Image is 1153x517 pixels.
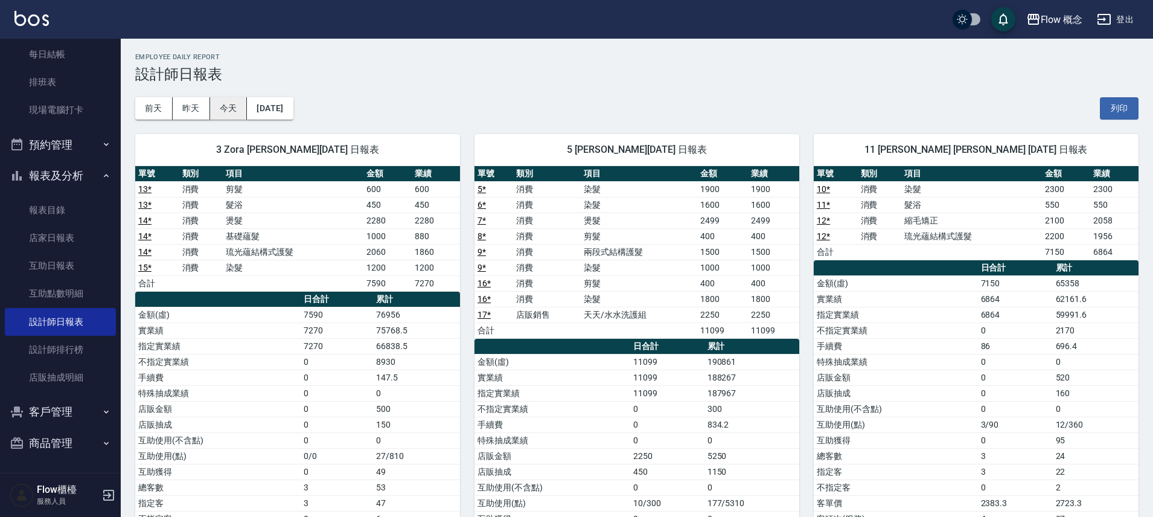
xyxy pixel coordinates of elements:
[474,448,630,464] td: 店販金額
[135,166,460,292] table: a dense table
[135,370,301,385] td: 手續費
[581,307,697,323] td: 天天/水水洗護組
[814,166,858,182] th: 單號
[858,181,902,197] td: 消費
[748,323,799,338] td: 11099
[513,244,581,260] td: 消費
[630,495,704,511] td: 10/300
[1053,307,1139,323] td: 59991.6
[630,354,704,370] td: 11099
[301,385,374,401] td: 0
[814,417,978,432] td: 互助使用(點)
[814,370,978,385] td: 店販金額
[301,464,374,480] td: 0
[474,417,630,432] td: 手續費
[5,336,116,364] a: 設計師排行榜
[412,244,460,260] td: 1860
[223,181,363,197] td: 剪髮
[223,166,363,182] th: 項目
[363,260,412,275] td: 1200
[5,252,116,280] a: 互助日報表
[581,244,697,260] td: 兩段式結構護髮
[301,480,374,495] td: 3
[513,213,581,228] td: 消費
[697,291,748,307] td: 1800
[581,228,697,244] td: 剪髮
[1053,401,1139,417] td: 0
[1090,166,1139,182] th: 業績
[1021,7,1088,32] button: Flow 概念
[581,291,697,307] td: 染髮
[697,260,748,275] td: 1000
[135,480,301,495] td: 總客數
[814,464,978,480] td: 指定客
[474,370,630,385] td: 實業績
[1090,197,1139,213] td: 550
[474,432,630,448] td: 特殊抽成業績
[474,401,630,417] td: 不指定實業績
[697,307,748,323] td: 2250
[697,228,748,244] td: 400
[513,275,581,291] td: 消費
[1042,166,1090,182] th: 金額
[373,480,460,495] td: 53
[697,213,748,228] td: 2499
[412,260,460,275] td: 1200
[474,495,630,511] td: 互助使用(點)
[858,213,902,228] td: 消費
[1053,480,1139,495] td: 2
[210,97,248,120] button: 今天
[14,11,49,26] img: Logo
[474,385,630,401] td: 指定實業績
[704,370,799,385] td: 188267
[373,448,460,464] td: 27/810
[5,308,116,336] a: 設計師日報表
[223,228,363,244] td: 基礎蘊髮
[748,260,799,275] td: 1000
[748,228,799,244] td: 400
[814,338,978,354] td: 手續費
[513,197,581,213] td: 消費
[5,396,116,428] button: 客戶管理
[474,480,630,495] td: 互助使用(不含點)
[630,464,704,480] td: 450
[1053,354,1139,370] td: 0
[513,181,581,197] td: 消費
[489,144,785,156] span: 5 [PERSON_NAME][DATE] 日報表
[704,480,799,495] td: 0
[901,228,1042,244] td: 琉光蘊結構式護髮
[704,448,799,464] td: 5250
[1090,228,1139,244] td: 1956
[5,428,116,459] button: 商品管理
[135,307,301,323] td: 金額(虛)
[1053,370,1139,385] td: 520
[301,401,374,417] td: 0
[704,401,799,417] td: 300
[901,197,1042,213] td: 髮浴
[223,244,363,260] td: 琉光蘊結構式護髮
[223,213,363,228] td: 燙髮
[697,166,748,182] th: 金額
[704,417,799,432] td: 834.2
[748,213,799,228] td: 2499
[373,338,460,354] td: 66838.5
[179,228,223,244] td: 消費
[412,213,460,228] td: 2280
[748,244,799,260] td: 1500
[363,275,412,291] td: 7590
[373,401,460,417] td: 500
[135,66,1139,83] h3: 設計師日報表
[373,495,460,511] td: 47
[135,338,301,354] td: 指定實業績
[1053,417,1139,432] td: 12/360
[301,323,374,338] td: 7270
[1053,338,1139,354] td: 696.4
[301,354,374,370] td: 0
[301,292,374,307] th: 日合計
[5,196,116,224] a: 報表目錄
[978,385,1053,401] td: 0
[179,213,223,228] td: 消費
[135,275,179,291] td: 合計
[373,307,460,323] td: 76956
[814,291,978,307] td: 實業績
